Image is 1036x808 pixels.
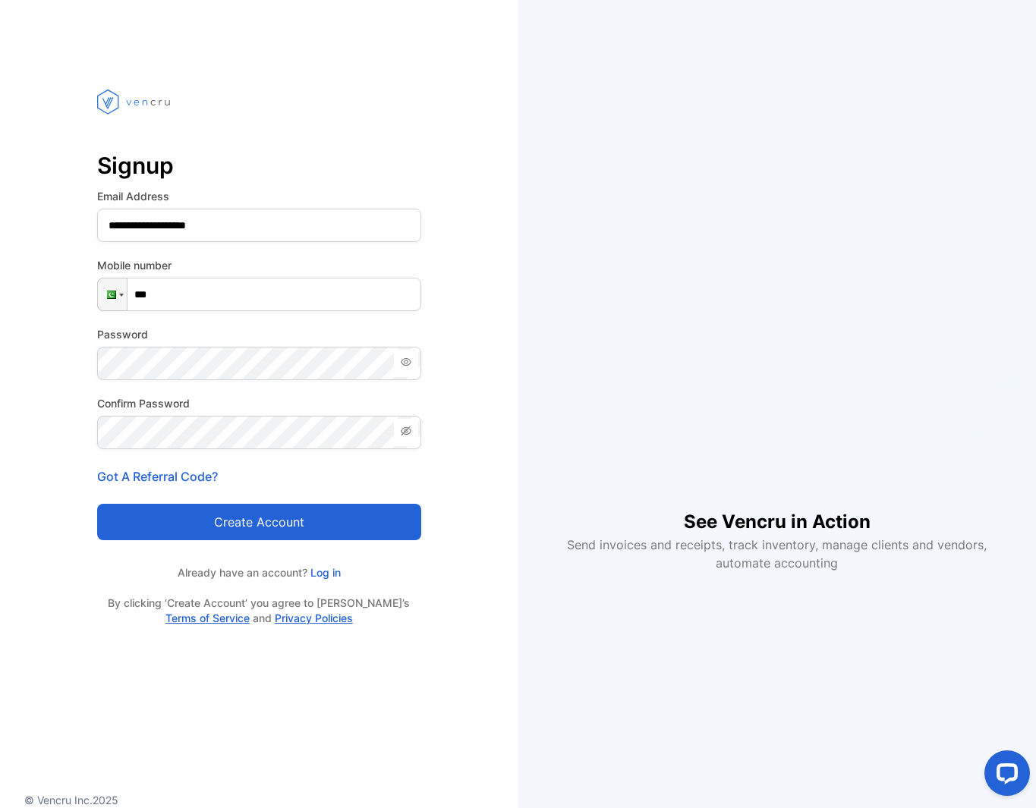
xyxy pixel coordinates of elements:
[972,744,1036,808] iframe: LiveChat chat widget
[97,257,421,273] label: Mobile number
[97,564,421,580] p: Already have an account?
[97,147,421,184] p: Signup
[97,326,421,342] label: Password
[97,188,421,204] label: Email Address
[97,596,421,626] p: By clicking ‘Create Account’ you agree to [PERSON_NAME]’s and
[165,612,250,624] a: Terms of Service
[275,612,353,624] a: Privacy Policies
[307,566,341,579] a: Log in
[97,504,421,540] button: Create account
[97,61,173,143] img: vencru logo
[684,484,871,536] h1: See Vencru in Action
[98,278,127,310] div: Pakistan: + 92
[559,536,996,572] p: Send invoices and receipts, track inventory, manage clients and vendors, automate accounting
[97,395,421,411] label: Confirm Password
[570,237,984,484] iframe: YouTube video player
[97,467,421,486] p: Got A Referral Code?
